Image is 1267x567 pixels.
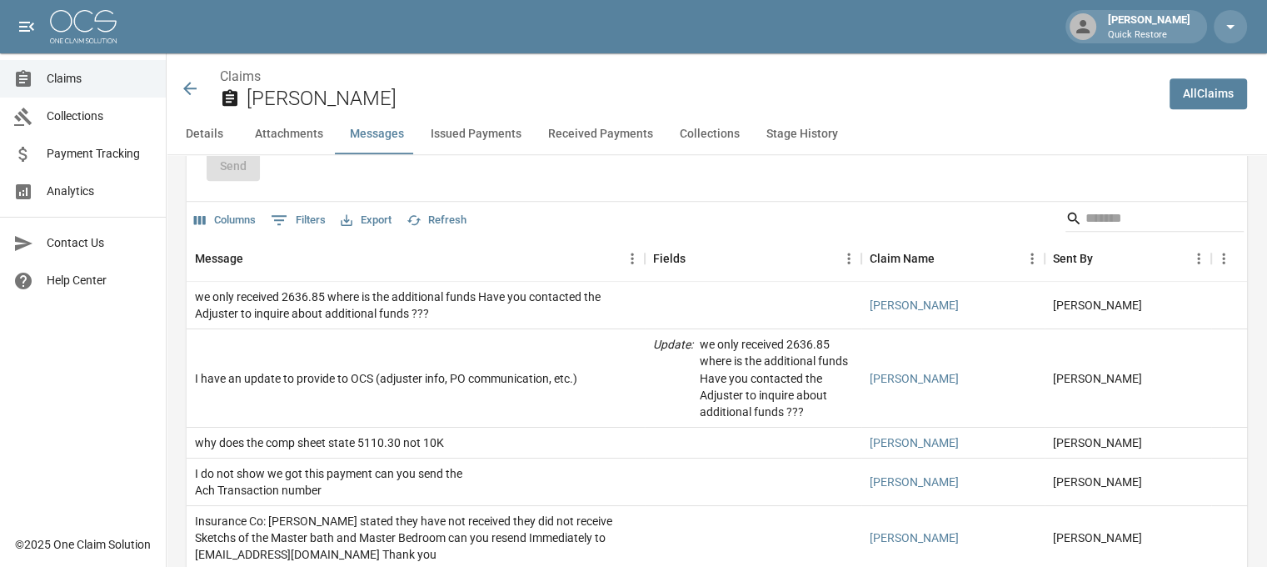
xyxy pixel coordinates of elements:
[167,114,1267,154] div: anchor tabs
[1101,12,1197,42] div: [PERSON_NAME]
[402,208,471,233] button: Refresh
[535,114,666,154] button: Received Payments
[187,235,645,282] div: Message
[243,247,267,270] button: Sort
[10,10,43,43] button: open drawer
[870,434,959,451] a: [PERSON_NAME]
[870,474,959,490] a: [PERSON_NAME]
[1045,235,1211,282] div: Sent By
[870,370,959,387] a: [PERSON_NAME]
[337,208,396,233] button: Export
[620,246,645,271] button: Menu
[1053,434,1142,451] div: Hope Webber
[1053,529,1142,546] div: Hope Webber
[47,145,152,163] span: Payment Tracking
[1053,474,1142,490] div: Hope Webber
[666,114,753,154] button: Collections
[195,370,577,387] div: I have an update to provide to OCS (adjuster info, PO communication, etc.)
[247,87,1156,111] h2: [PERSON_NAME]
[242,114,337,154] button: Attachments
[15,536,151,553] div: © 2025 One Claim Solution
[870,297,959,314] a: [PERSON_NAME]
[861,235,1045,282] div: Claim Name
[1020,246,1045,271] button: Menu
[1065,205,1244,235] div: Search
[195,289,636,322] div: we only received 2636.85 where is the additional funds Have you contacted the Adjuster to inquire...
[686,247,709,270] button: Sort
[50,10,117,43] img: ocs-logo-white-transparent.png
[190,208,260,233] button: Select columns
[195,465,462,499] div: I do not show we got this payment can you send the Ach Transaction number
[836,246,861,271] button: Menu
[1053,297,1142,314] div: Hope Webber
[47,272,152,289] span: Help Center
[47,70,152,88] span: Claims
[220,67,1156,87] nav: breadcrumb
[47,183,152,200] span: Analytics
[47,234,152,252] span: Contact Us
[1053,370,1142,387] div: Hope Webber
[700,336,853,419] p: we only received 2636.85 where is the additional funds Have you contacted the Adjuster to inquire...
[1093,247,1116,270] button: Sort
[1108,28,1190,43] p: Quick Restore
[870,235,935,282] div: Claim Name
[195,235,243,282] div: Message
[47,108,152,125] span: Collections
[220,68,261,84] a: Claims
[167,114,242,154] button: Details
[1053,235,1093,282] div: Sent By
[935,247,958,270] button: Sort
[653,235,686,282] div: Fields
[1170,78,1247,109] a: AllClaims
[645,235,861,282] div: Fields
[195,434,444,451] div: why does the comp sheet state 5110.30 not 10K
[195,513,636,563] div: Insurance Co: Wardlaw stated they have not received they did not receive Sketchs of the Master ba...
[1186,246,1211,271] button: Menu
[753,114,851,154] button: Stage History
[337,114,417,154] button: Messages
[417,114,535,154] button: Issued Payments
[267,207,330,233] button: Show filters
[870,529,959,546] a: [PERSON_NAME]
[653,336,693,419] p: Update :
[1211,246,1236,271] button: Menu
